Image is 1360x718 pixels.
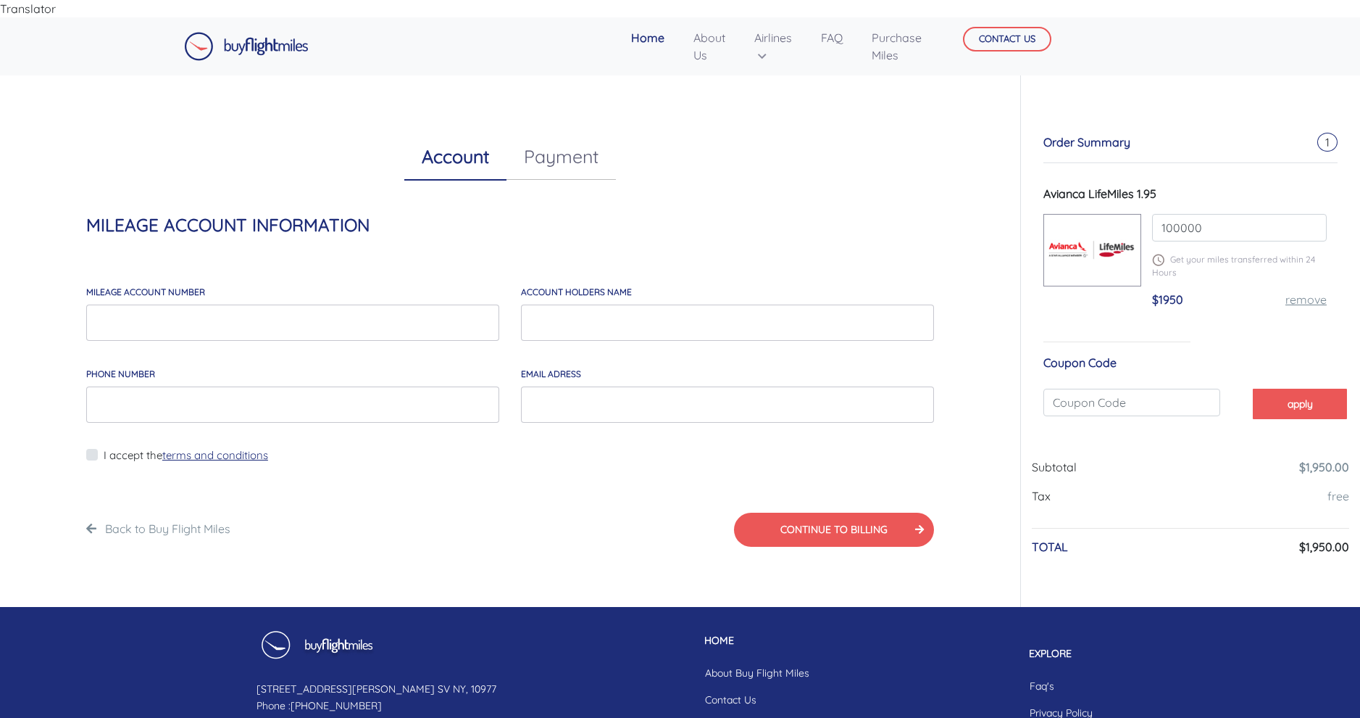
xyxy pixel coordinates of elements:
[1299,540,1349,554] h6: $1,950.00
[86,215,934,236] h4: MILEAGE ACCOUNT INFORMATION
[1152,253,1327,279] p: Get your miles transferred within 24 Hours
[1043,355,1117,370] span: Coupon Code
[1018,646,1104,661] p: EXPLORE
[184,32,309,61] img: Buy Flight Miles Logo
[1152,254,1164,266] img: schedule.png
[1032,540,1068,554] h6: TOTAL
[291,699,382,712] a: [PHONE_NUMBER]
[693,660,821,687] a: About Buy Flight Miles
[1043,186,1156,201] span: Avianca LifeMiles 1.95
[184,28,309,65] a: Buy Flight Miles Logo
[521,286,632,299] label: account holders NAME
[1018,673,1104,700] a: Faq's
[1032,489,1051,503] span: Tax
[521,368,581,381] label: email adress
[1032,460,1077,474] span: Subtotal
[866,23,927,70] a: Purchase Miles
[625,23,670,52] a: Home
[1043,389,1220,416] input: Coupon Code
[688,23,731,70] a: About Us
[693,687,821,714] a: Contact Us
[1299,460,1349,474] a: $1,950.00
[693,633,821,648] p: HOME
[963,27,1051,51] button: CONTACT US
[1285,292,1327,307] a: remove
[734,513,934,547] button: CONTINUE TO BILLING
[86,286,205,299] label: MILEAGE account number
[1043,135,1130,149] span: Order Summary
[815,23,848,52] a: FAQ
[104,447,268,464] label: I accept the
[748,23,798,70] a: Airlines
[162,448,268,462] a: terms and conditions
[1327,489,1349,503] a: free
[86,368,155,381] label: Phone Number
[1317,133,1338,152] span: 1
[1253,389,1347,419] button: apply
[506,133,616,180] a: Payment
[1152,292,1183,307] span: $1950
[1044,228,1140,271] img: Aviance-LifeMiles.png
[256,630,376,669] img: Buy Flight Miles Footer Logo
[404,133,506,181] a: Account
[105,521,230,536] a: Back to Buy Flight Miles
